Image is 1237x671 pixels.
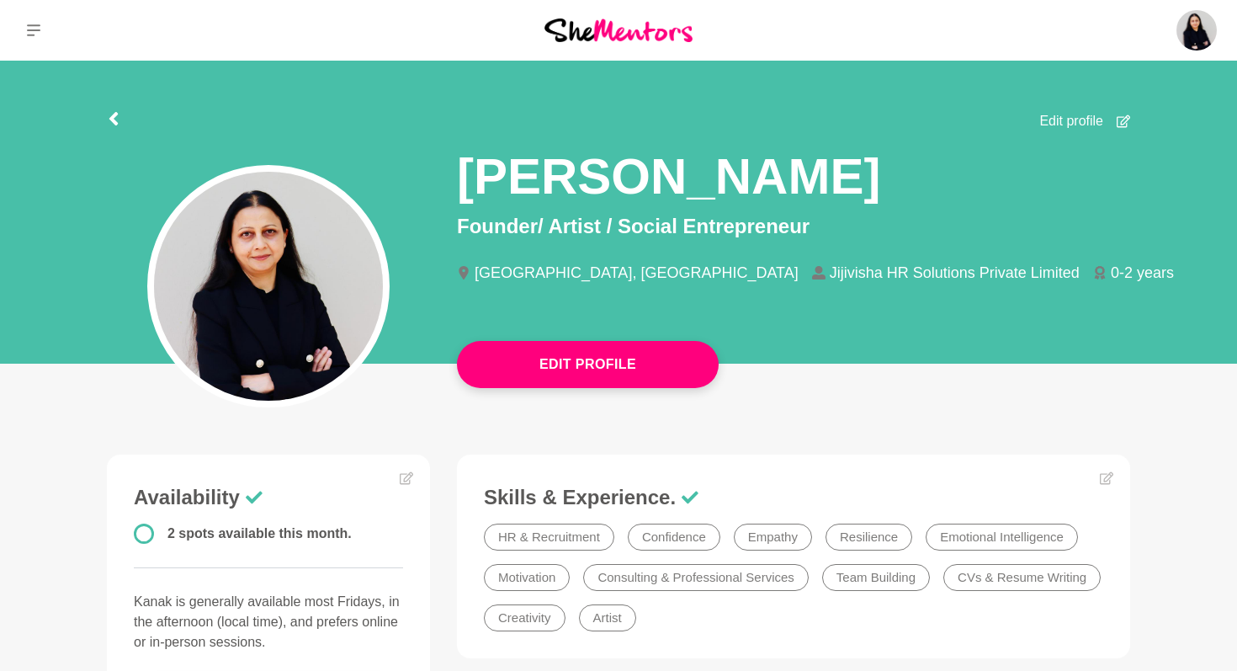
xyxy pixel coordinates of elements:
[484,485,1103,510] h3: Skills & Experience.
[544,19,693,41] img: She Mentors Logo
[457,211,1130,242] p: Founder/ Artist / Social Entrepreneur
[457,341,719,388] button: Edit Profile
[457,265,812,280] li: [GEOGRAPHIC_DATA], [GEOGRAPHIC_DATA]
[812,265,1093,280] li: Jijivisha HR Solutions Private Limited
[1093,265,1187,280] li: 0-2 years
[1176,10,1217,51] img: Kanak Kiran
[167,526,352,541] span: 2 spots available this month.
[134,485,403,510] h3: Availability
[1039,111,1103,131] span: Edit profile
[457,145,880,208] h1: [PERSON_NAME]
[134,592,403,652] p: Kanak is generally available most Fridays, in the afternoon (local time), and prefers online or i...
